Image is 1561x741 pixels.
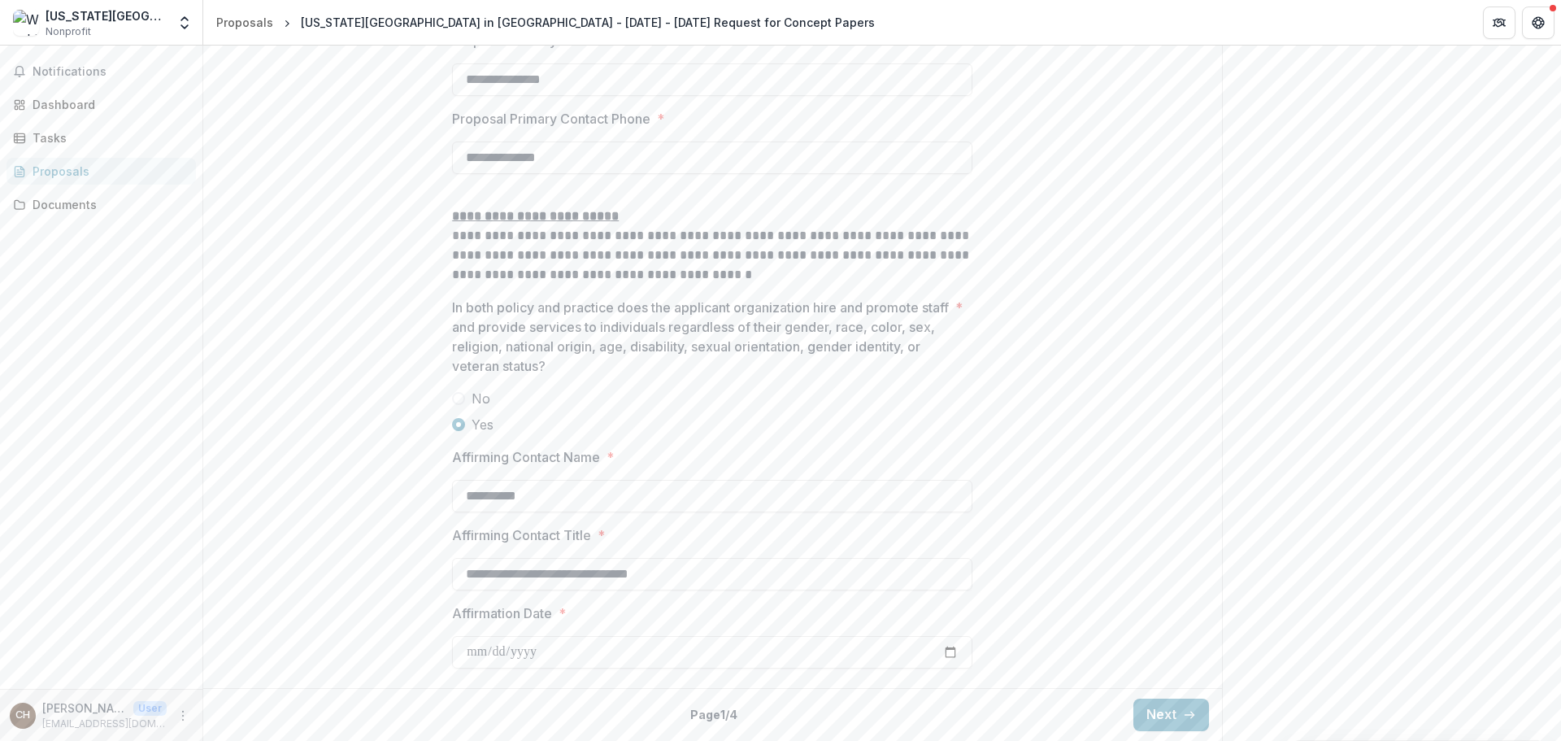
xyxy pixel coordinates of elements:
a: Tasks [7,124,196,151]
p: Affirmation Date [452,604,552,623]
div: Documents [33,196,183,213]
p: [PERSON_NAME] [42,700,127,717]
div: Dashboard [33,96,183,113]
a: Proposals [210,11,280,34]
a: Proposals [7,158,196,185]
span: Notifications [33,65,189,79]
p: [EMAIL_ADDRESS][DOMAIN_NAME] [42,717,167,731]
p: Page 1 / 4 [690,706,737,723]
button: More [173,706,193,726]
span: No [472,389,490,408]
a: Dashboard [7,91,196,118]
img: Washington University in St. Louis [13,10,39,36]
button: Get Help [1522,7,1554,39]
div: Proposals [216,14,273,31]
div: Tasks [33,129,183,146]
div: Chad Henry [15,710,30,721]
p: User [133,701,167,716]
p: Affirming Contact Title [452,525,591,545]
p: Proposal Primary Contact Phone [452,109,650,129]
div: [US_STATE][GEOGRAPHIC_DATA] in [GEOGRAPHIC_DATA][PERSON_NAME] [46,7,167,24]
button: Open entity switcher [173,7,196,39]
div: [US_STATE][GEOGRAPHIC_DATA] in [GEOGRAPHIC_DATA] - [DATE] - [DATE] Request for Concept Papers [301,14,875,31]
p: In both policy and practice does the applicant organization hire and promote staff and provide se... [452,298,949,376]
div: Proposals [33,163,183,180]
button: Partners [1483,7,1515,39]
button: Notifications [7,59,196,85]
nav: breadcrumb [210,11,881,34]
span: Yes [472,415,494,434]
span: Nonprofit [46,24,91,39]
button: Next [1133,699,1209,731]
a: Documents [7,191,196,218]
p: Affirming Contact Name [452,447,600,467]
